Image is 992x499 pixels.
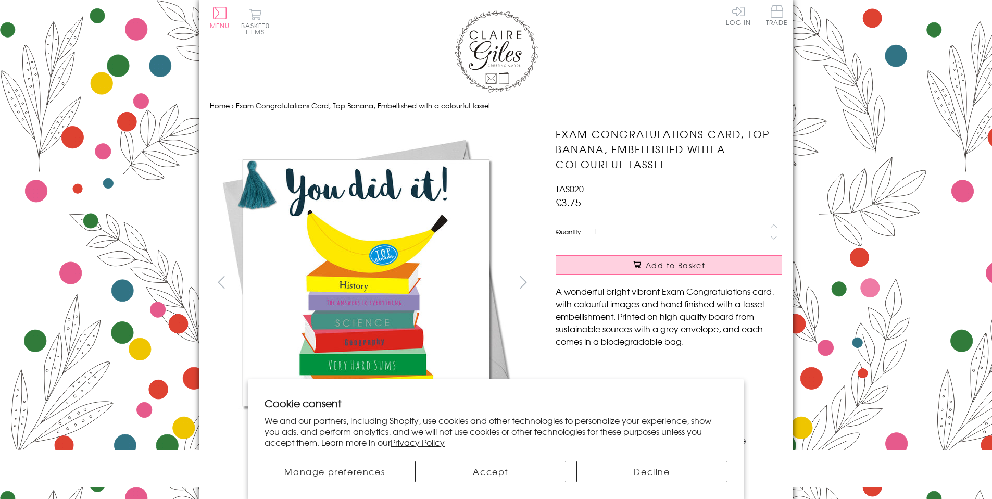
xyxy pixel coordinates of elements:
[391,436,445,448] a: Privacy Policy
[265,396,727,410] h2: Cookie consent
[284,465,385,478] span: Manage preferences
[726,5,751,26] a: Log In
[210,101,230,110] a: Home
[556,255,782,275] button: Add to Basket
[265,415,727,447] p: We and our partners, including Shopify, use cookies and other technologies to personalize your ex...
[766,5,788,26] span: Trade
[556,227,581,236] label: Quantity
[210,95,783,117] nav: breadcrumbs
[766,5,788,28] a: Trade
[246,21,270,36] span: 0 items
[455,10,538,93] img: Claire Giles Greetings Cards
[556,195,581,209] span: £3.75
[556,285,782,347] p: A wonderful bright vibrant Exam Congratulations card, with colourful images and hand finished wit...
[415,461,566,482] button: Accept
[241,8,270,35] button: Basket0 items
[236,101,490,110] span: Exam Congratulations Card, Top Banana, Embellished with a colourful tassel
[209,127,522,439] img: Exam Congratulations Card, Top Banana, Embellished with a colourful tassel
[556,127,782,171] h1: Exam Congratulations Card, Top Banana, Embellished with a colourful tassel
[265,461,405,482] button: Manage preferences
[556,182,584,195] span: TAS020
[232,101,234,110] span: ›
[210,7,230,29] button: Menu
[535,127,847,439] img: Exam Congratulations Card, Top Banana, Embellished with a colourful tassel
[210,270,233,294] button: prev
[511,270,535,294] button: next
[646,260,705,270] span: Add to Basket
[576,461,727,482] button: Decline
[210,21,230,30] span: Menu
